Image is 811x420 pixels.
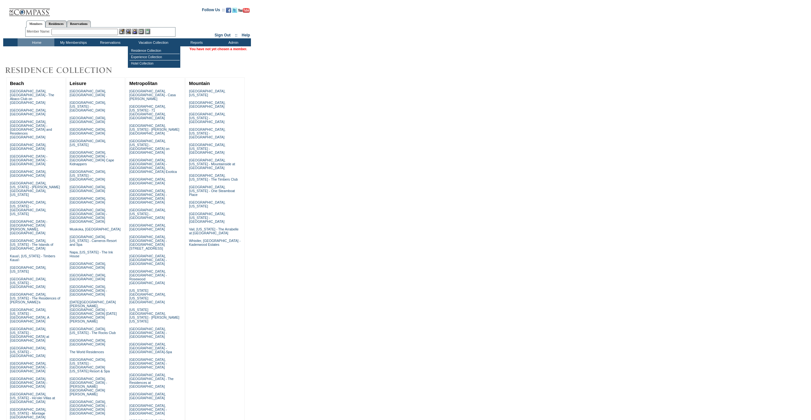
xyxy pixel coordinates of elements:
a: [GEOGRAPHIC_DATA], [GEOGRAPHIC_DATA] - [GEOGRAPHIC_DATA] Cape Kidnappers [70,151,114,166]
a: [GEOGRAPHIC_DATA], [GEOGRAPHIC_DATA] - [GEOGRAPHIC_DATA] [129,358,167,369]
img: Reservations [138,29,144,34]
a: [GEOGRAPHIC_DATA], [GEOGRAPHIC_DATA] - [GEOGRAPHIC_DATA] [70,285,107,296]
a: Kaua'i, [US_STATE] - Timbers Kaua'i [10,254,55,262]
a: Whistler, [GEOGRAPHIC_DATA] - Kadenwood Estates [189,239,240,246]
a: [GEOGRAPHIC_DATA], [GEOGRAPHIC_DATA] - [PERSON_NAME][GEOGRAPHIC_DATA][PERSON_NAME] [70,377,107,396]
td: Residence Collection [129,48,180,54]
a: [GEOGRAPHIC_DATA], [US_STATE] - [GEOGRAPHIC_DATA] [129,208,166,220]
td: Vacation Collection [128,38,177,46]
a: Become our fan on Facebook [226,10,231,13]
td: Reports [177,38,214,46]
a: [GEOGRAPHIC_DATA], [GEOGRAPHIC_DATA] [129,223,166,231]
a: [GEOGRAPHIC_DATA], [US_STATE] - [GEOGRAPHIC_DATA], [US_STATE] [10,200,46,216]
a: [GEOGRAPHIC_DATA], [US_STATE] - [GEOGRAPHIC_DATA] [189,212,225,223]
a: Residences [45,20,67,27]
img: Destinations by Exclusive Resorts [3,64,128,77]
td: Follow Us :: [202,7,225,15]
a: [GEOGRAPHIC_DATA], [GEOGRAPHIC_DATA] - [GEOGRAPHIC_DATA] [129,327,167,338]
a: [GEOGRAPHIC_DATA] - [GEOGRAPHIC_DATA][PERSON_NAME], [GEOGRAPHIC_DATA] [10,220,47,235]
div: Member Name: [27,29,51,34]
a: [GEOGRAPHIC_DATA], [US_STATE] - The Islands of [GEOGRAPHIC_DATA] [10,239,53,250]
a: [GEOGRAPHIC_DATA], [GEOGRAPHIC_DATA] [10,143,46,151]
img: Follow us on Twitter [232,8,237,13]
a: [GEOGRAPHIC_DATA], [US_STATE] - Ho'olei Villas at [GEOGRAPHIC_DATA] [10,392,55,404]
img: Compass Home [9,3,50,16]
img: View [126,29,131,34]
a: [GEOGRAPHIC_DATA], [US_STATE] - [GEOGRAPHIC_DATA], A [GEOGRAPHIC_DATA] [10,308,49,323]
a: [GEOGRAPHIC_DATA], [US_STATE] - [GEOGRAPHIC_DATA] [189,143,225,154]
a: The World Residences [70,350,104,354]
a: [GEOGRAPHIC_DATA], [US_STATE] - [GEOGRAPHIC_DATA] [10,277,46,289]
a: [GEOGRAPHIC_DATA], [GEOGRAPHIC_DATA] - [GEOGRAPHIC_DATA] [10,377,47,388]
a: [GEOGRAPHIC_DATA], [US_STATE] - [GEOGRAPHIC_DATA] [10,346,46,358]
a: [GEOGRAPHIC_DATA], [GEOGRAPHIC_DATA] [10,170,46,177]
td: Home [18,38,54,46]
img: Subscribe to our YouTube Channel [238,8,250,13]
span: :: [235,33,238,37]
span: You have not yet chosen a member. [190,47,247,51]
img: b_calculator.gif [145,29,150,34]
a: [GEOGRAPHIC_DATA], [GEOGRAPHIC_DATA] - [GEOGRAPHIC_DATA]-Spa [129,342,172,354]
a: Mountain [189,81,210,86]
a: [GEOGRAPHIC_DATA], [GEOGRAPHIC_DATA] - [GEOGRAPHIC_DATA], [GEOGRAPHIC_DATA] Exotica [129,158,177,174]
a: [GEOGRAPHIC_DATA], [GEOGRAPHIC_DATA] [129,392,166,400]
a: Beach [10,81,24,86]
a: [GEOGRAPHIC_DATA], [GEOGRAPHIC_DATA] [70,197,106,204]
a: [GEOGRAPHIC_DATA], [US_STATE] - [GEOGRAPHIC_DATA] [189,112,225,124]
a: [GEOGRAPHIC_DATA], [US_STATE] - One Steamboat Place [189,185,235,197]
a: [GEOGRAPHIC_DATA], [GEOGRAPHIC_DATA] [70,185,106,193]
a: [GEOGRAPHIC_DATA], [GEOGRAPHIC_DATA] - The Abaco Club on [GEOGRAPHIC_DATA] [10,89,54,105]
a: Metropolitan [129,81,157,86]
a: [GEOGRAPHIC_DATA], [GEOGRAPHIC_DATA] - [GEOGRAPHIC_DATA] and Residences [GEOGRAPHIC_DATA] [10,120,52,139]
a: Vail, [US_STATE] - The Arrabelle at [GEOGRAPHIC_DATA] [189,227,238,235]
a: [GEOGRAPHIC_DATA], [US_STATE] - Carneros Resort and Spa [70,235,117,246]
a: [GEOGRAPHIC_DATA], [US_STATE] [189,89,225,97]
a: [GEOGRAPHIC_DATA], [GEOGRAPHIC_DATA] [10,108,46,116]
a: [GEOGRAPHIC_DATA], [US_STATE] - [GEOGRAPHIC_DATA] on [GEOGRAPHIC_DATA] [129,139,169,154]
td: Experience Collection [129,54,180,60]
a: [GEOGRAPHIC_DATA], [US_STATE] - Mountainside at [GEOGRAPHIC_DATA] [189,158,235,170]
a: [GEOGRAPHIC_DATA], [GEOGRAPHIC_DATA] [70,128,106,135]
td: Hotel Collection [129,60,180,66]
a: [GEOGRAPHIC_DATA], [US_STATE] - Montage [GEOGRAPHIC_DATA] [10,408,46,419]
a: [GEOGRAPHIC_DATA], [US_STATE] - [PERSON_NAME][GEOGRAPHIC_DATA] [129,124,179,135]
a: [GEOGRAPHIC_DATA], [US_STATE] [10,266,46,273]
td: Reservations [91,38,128,46]
a: [GEOGRAPHIC_DATA], [GEOGRAPHIC_DATA] [70,338,106,346]
a: [GEOGRAPHIC_DATA], [GEOGRAPHIC_DATA] [129,177,166,185]
a: [DATE][GEOGRAPHIC_DATA][PERSON_NAME], [GEOGRAPHIC_DATA] - [GEOGRAPHIC_DATA] [DATE][GEOGRAPHIC_DAT... [70,300,117,323]
a: [GEOGRAPHIC_DATA], [GEOGRAPHIC_DATA] [70,273,106,281]
a: Leisure [70,81,86,86]
a: [GEOGRAPHIC_DATA], [US_STATE] [189,200,225,208]
a: [GEOGRAPHIC_DATA], [GEOGRAPHIC_DATA] - [GEOGRAPHIC_DATA] [GEOGRAPHIC_DATA] [70,400,107,415]
a: [GEOGRAPHIC_DATA], [GEOGRAPHIC_DATA] - [GEOGRAPHIC_DATA] [GEOGRAPHIC_DATA] [70,208,107,223]
td: Admin [214,38,251,46]
a: [GEOGRAPHIC_DATA], [GEOGRAPHIC_DATA] [70,116,106,124]
a: [GEOGRAPHIC_DATA], [GEOGRAPHIC_DATA] [189,101,225,108]
a: Follow us on Twitter [232,10,237,13]
a: [GEOGRAPHIC_DATA] - [GEOGRAPHIC_DATA] - [GEOGRAPHIC_DATA] [10,154,47,166]
a: [GEOGRAPHIC_DATA], [US_STATE] - [PERSON_NAME][GEOGRAPHIC_DATA], [US_STATE] [10,181,60,197]
a: [GEOGRAPHIC_DATA], [GEOGRAPHIC_DATA] - [GEOGRAPHIC_DATA] [GEOGRAPHIC_DATA] [129,189,167,204]
a: [GEOGRAPHIC_DATA], [US_STATE] - [GEOGRAPHIC_DATA] [70,170,106,181]
a: [GEOGRAPHIC_DATA], [US_STATE] [70,139,106,147]
a: [GEOGRAPHIC_DATA], [GEOGRAPHIC_DATA] - [GEOGRAPHIC_DATA] [10,362,47,373]
a: [GEOGRAPHIC_DATA], [US_STATE] - [GEOGRAPHIC_DATA] [US_STATE] Resort & Spa [70,358,110,373]
a: [GEOGRAPHIC_DATA], [GEOGRAPHIC_DATA] - [GEOGRAPHIC_DATA] [129,254,167,266]
a: [GEOGRAPHIC_DATA], [GEOGRAPHIC_DATA] [70,89,106,97]
a: [GEOGRAPHIC_DATA], [GEOGRAPHIC_DATA] [70,262,106,269]
td: My Memberships [54,38,91,46]
a: [GEOGRAPHIC_DATA], [US_STATE] - 71 [GEOGRAPHIC_DATA], [GEOGRAPHIC_DATA] [129,105,166,120]
a: Napa, [US_STATE] - The Ink House [70,250,113,258]
a: [GEOGRAPHIC_DATA], [US_STATE] - The Timbers Club [189,174,238,181]
a: [GEOGRAPHIC_DATA], [US_STATE] - The Rocks Club [70,327,116,335]
img: b_edit.gif [119,29,125,34]
a: [GEOGRAPHIC_DATA], [US_STATE] - The Residences of [PERSON_NAME]'a [10,292,60,304]
a: [GEOGRAPHIC_DATA], [US_STATE] - [GEOGRAPHIC_DATA] [70,101,106,112]
img: Impersonate [132,29,137,34]
a: [GEOGRAPHIC_DATA], [US_STATE] - [GEOGRAPHIC_DATA] [189,128,225,139]
a: [GEOGRAPHIC_DATA], [GEOGRAPHIC_DATA] - [GEOGRAPHIC_DATA][STREET_ADDRESS] [129,235,167,250]
a: Muskoka, [GEOGRAPHIC_DATA] [70,227,121,231]
a: Subscribe to our YouTube Channel [238,10,250,13]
